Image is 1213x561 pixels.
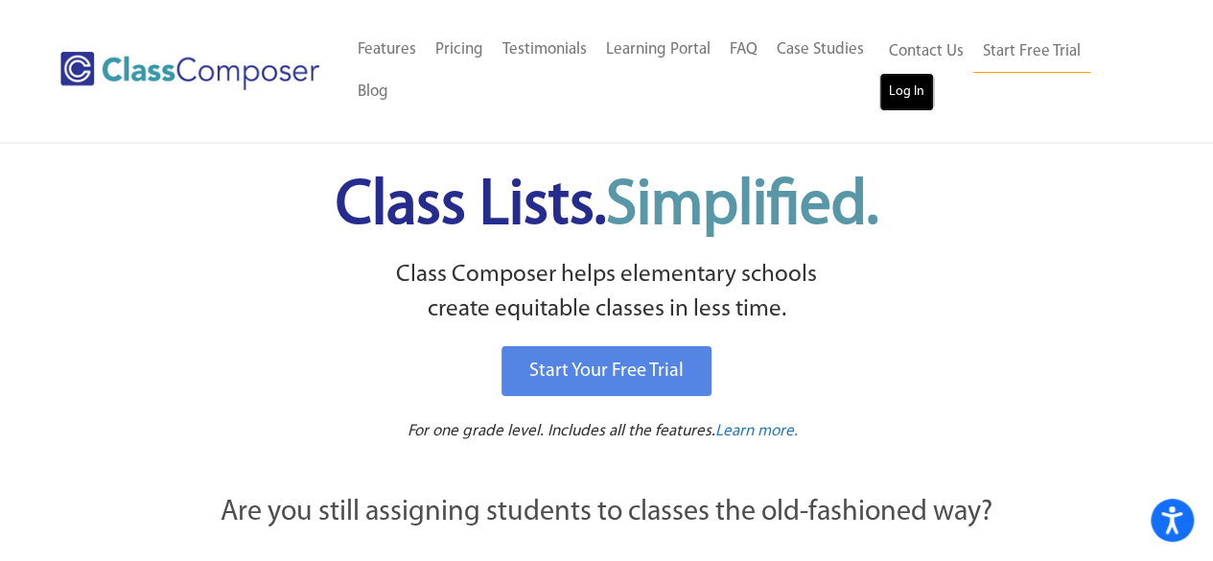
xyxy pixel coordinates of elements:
[879,31,973,73] a: Contact Us
[118,492,1096,534] p: Are you still assigning students to classes the old-fashioned way?
[606,175,878,238] span: Simplified.
[529,362,684,381] span: Start Your Free Trial
[767,29,874,71] a: Case Studies
[879,73,934,111] a: Log In
[973,31,1090,74] a: Start Free Trial
[348,29,426,71] a: Features
[715,420,798,444] a: Learn more.
[348,29,879,113] nav: Header Menu
[408,423,715,439] span: For one grade level. Includes all the features.
[715,423,798,439] span: Learn more.
[336,175,878,238] span: Class Lists.
[348,71,398,113] a: Blog
[60,52,319,90] img: Class Composer
[879,31,1138,111] nav: Header Menu
[502,346,711,396] a: Start Your Free Trial
[426,29,493,71] a: Pricing
[720,29,767,71] a: FAQ
[493,29,596,71] a: Testimonials
[115,258,1099,328] p: Class Composer helps elementary schools create equitable classes in less time.
[596,29,720,71] a: Learning Portal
